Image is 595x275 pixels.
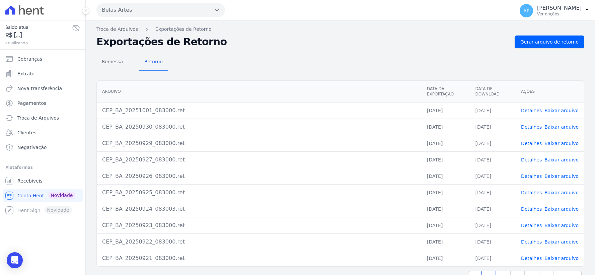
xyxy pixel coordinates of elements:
[422,151,470,168] td: [DATE]
[470,168,516,184] td: [DATE]
[470,151,516,168] td: [DATE]
[422,217,470,233] td: [DATE]
[523,8,529,13] span: AP
[544,157,579,162] a: Baixar arquivo
[470,250,516,266] td: [DATE]
[422,102,470,119] td: [DATE]
[3,189,83,202] a: Conta Hent Novidade
[102,189,416,197] div: CEP_BA_20250925_083000.ret
[537,5,582,11] p: [PERSON_NAME]
[521,174,542,179] a: Detalhes
[98,55,127,68] span: Remessa
[102,172,416,180] div: CEP_BA_20250926_083000.ret
[470,201,516,217] td: [DATE]
[537,11,582,17] p: Ver opções
[521,108,542,113] a: Detalhes
[17,192,44,199] span: Conta Hent
[521,157,542,162] a: Detalhes
[96,26,584,33] nav: Breadcrumb
[521,124,542,130] a: Detalhes
[422,168,470,184] td: [DATE]
[544,124,579,130] a: Baixar arquivo
[102,139,416,147] div: CEP_BA_20250929_083000.ret
[514,1,595,20] button: AP [PERSON_NAME] Ver opções
[544,256,579,261] a: Baixar arquivo
[422,135,470,151] td: [DATE]
[422,201,470,217] td: [DATE]
[422,119,470,135] td: [DATE]
[3,82,83,95] a: Nova transferência
[102,221,416,229] div: CEP_BA_20250923_083000.ret
[544,206,579,212] a: Baixar arquivo
[102,238,416,246] div: CEP_BA_20250922_083000.ret
[3,111,83,125] a: Troca de Arquivos
[5,24,72,31] span: Saldo atual
[102,123,416,131] div: CEP_BA_20250930_083000.ret
[5,31,72,40] span: R$ [...]
[102,156,416,164] div: CEP_BA_20250927_083000.ret
[544,141,579,146] a: Baixar arquivo
[96,54,128,71] a: Remessa
[102,254,416,262] div: CEP_BA_20250921_083000.ret
[96,37,509,47] h2: Exportações de Retorno
[544,223,579,228] a: Baixar arquivo
[470,119,516,135] td: [DATE]
[3,126,83,139] a: Clientes
[521,141,542,146] a: Detalhes
[470,135,516,151] td: [DATE]
[544,239,579,245] a: Baixar arquivo
[5,52,80,217] nav: Sidebar
[3,174,83,188] a: Recebíveis
[515,36,584,48] a: Gerar arquivo de retorno
[422,81,470,102] th: Data da Exportação
[521,239,542,245] a: Detalhes
[422,184,470,201] td: [DATE]
[521,190,542,195] a: Detalhes
[544,174,579,179] a: Baixar arquivo
[17,178,43,184] span: Recebíveis
[17,70,34,77] span: Extrato
[470,217,516,233] td: [DATE]
[3,67,83,80] a: Extrato
[17,115,59,121] span: Troca de Arquivos
[5,163,80,171] div: Plataformas
[544,108,579,113] a: Baixar arquivo
[17,129,36,136] span: Clientes
[470,233,516,250] td: [DATE]
[7,252,23,268] div: Open Intercom Messenger
[140,55,167,68] span: Retorno
[544,190,579,195] a: Baixar arquivo
[521,223,542,228] a: Detalhes
[470,102,516,119] td: [DATE]
[102,205,416,213] div: CEP_BA_20250924_083003.ret
[96,26,138,33] a: Troca de Arquivos
[422,233,470,250] td: [DATE]
[17,100,46,107] span: Pagamentos
[470,184,516,201] td: [DATE]
[470,81,516,102] th: Data de Download
[17,56,42,62] span: Cobranças
[5,40,72,46] span: atualizando...
[102,107,416,115] div: CEP_BA_20251001_083000.ret
[96,3,225,17] button: Belas Artes
[17,144,47,151] span: Negativação
[521,206,542,212] a: Detalhes
[155,26,212,33] a: Exportações de Retorno
[521,256,542,261] a: Detalhes
[520,39,579,45] span: Gerar arquivo de retorno
[3,96,83,110] a: Pagamentos
[3,141,83,154] a: Negativação
[48,192,75,199] span: Novidade
[422,250,470,266] td: [DATE]
[97,81,422,102] th: Arquivo
[139,54,168,71] a: Retorno
[17,85,62,92] span: Nova transferência
[516,81,584,102] th: Ações
[3,52,83,66] a: Cobranças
